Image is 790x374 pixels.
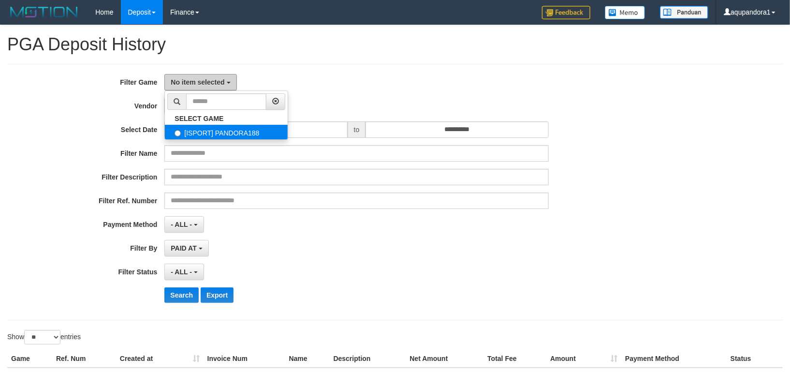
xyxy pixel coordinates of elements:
[24,330,60,344] select: Showentries
[660,6,708,19] img: panduan.png
[483,350,546,368] th: Total Fee
[164,264,204,280] button: - ALL -
[165,112,288,125] a: SELECT GAME
[171,78,224,86] span: No item selected
[164,240,208,256] button: PAID AT
[164,287,199,303] button: Search
[171,244,196,252] span: PAID AT
[204,350,285,368] th: Invoice Num
[7,330,81,344] label: Show entries
[52,350,116,368] th: Ref. Num
[727,350,783,368] th: Status
[201,287,234,303] button: Export
[605,6,645,19] img: Button%20Memo.svg
[348,121,366,138] span: to
[621,350,727,368] th: Payment Method
[116,350,204,368] th: Created at
[406,350,483,368] th: Net Amount
[285,350,330,368] th: Name
[7,5,81,19] img: MOTION_logo.png
[171,268,192,276] span: - ALL -
[7,35,783,54] h1: PGA Deposit History
[165,125,288,139] label: [ISPORT] PANDORA188
[164,216,204,233] button: - ALL -
[546,350,621,368] th: Amount
[164,74,236,90] button: No item selected
[7,350,52,368] th: Game
[175,115,223,122] b: SELECT GAME
[175,130,181,136] input: [ISPORT] PANDORA188
[171,221,192,228] span: - ALL -
[330,350,406,368] th: Description
[542,6,590,19] img: Feedback.jpg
